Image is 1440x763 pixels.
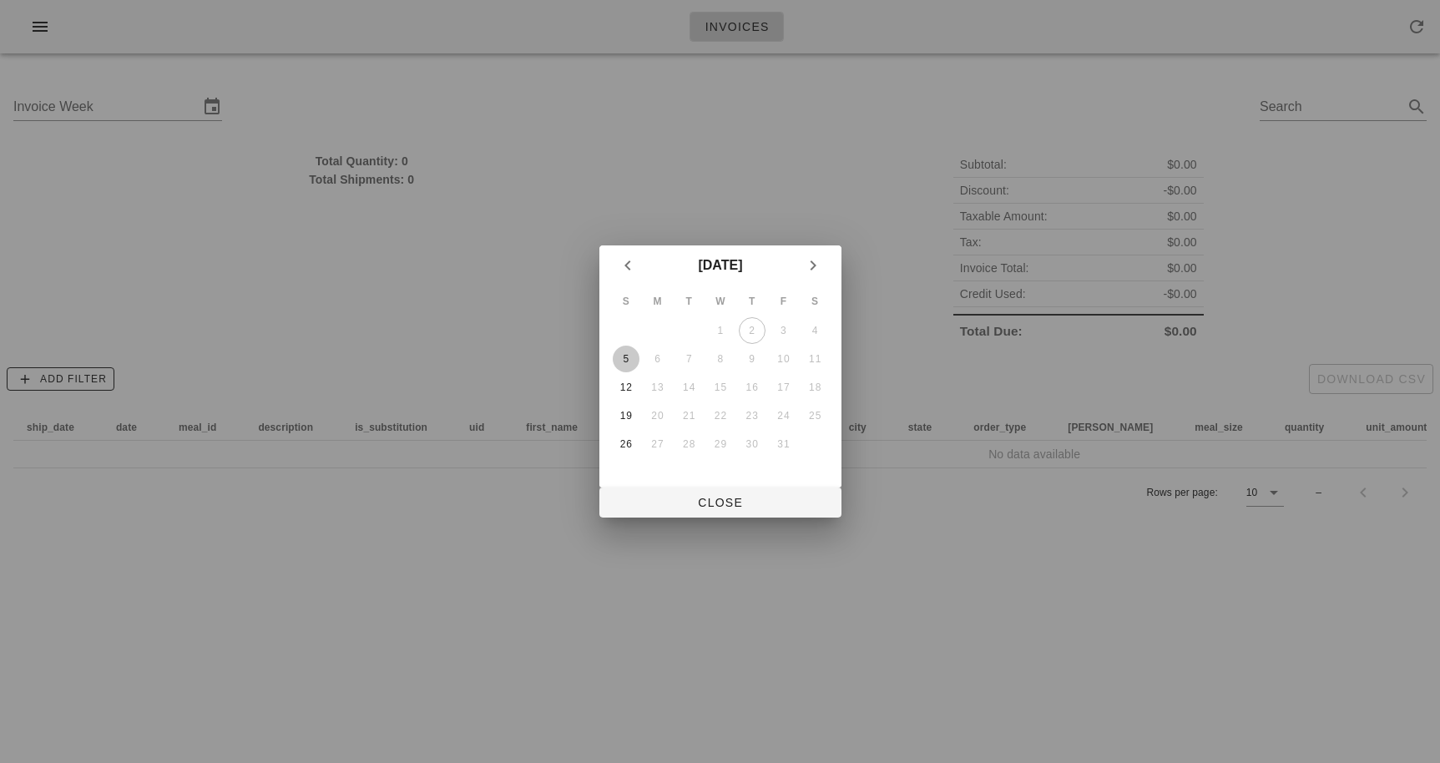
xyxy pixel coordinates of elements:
div: 5 [612,353,639,365]
button: [DATE] [691,249,749,282]
button: Previous month [613,250,643,280]
button: 19 [612,402,639,429]
div: 26 [612,438,639,450]
th: T [736,287,766,316]
button: 12 [612,374,639,401]
span: Close [613,496,828,509]
div: 12 [612,381,639,393]
th: F [768,287,798,316]
button: Next month [798,250,828,280]
th: M [642,287,672,316]
th: W [705,287,735,316]
th: S [800,287,830,316]
button: 26 [612,431,639,457]
button: Close [599,488,841,518]
button: 5 [612,346,639,372]
div: 19 [612,410,639,422]
th: T [674,287,704,316]
th: S [611,287,641,316]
